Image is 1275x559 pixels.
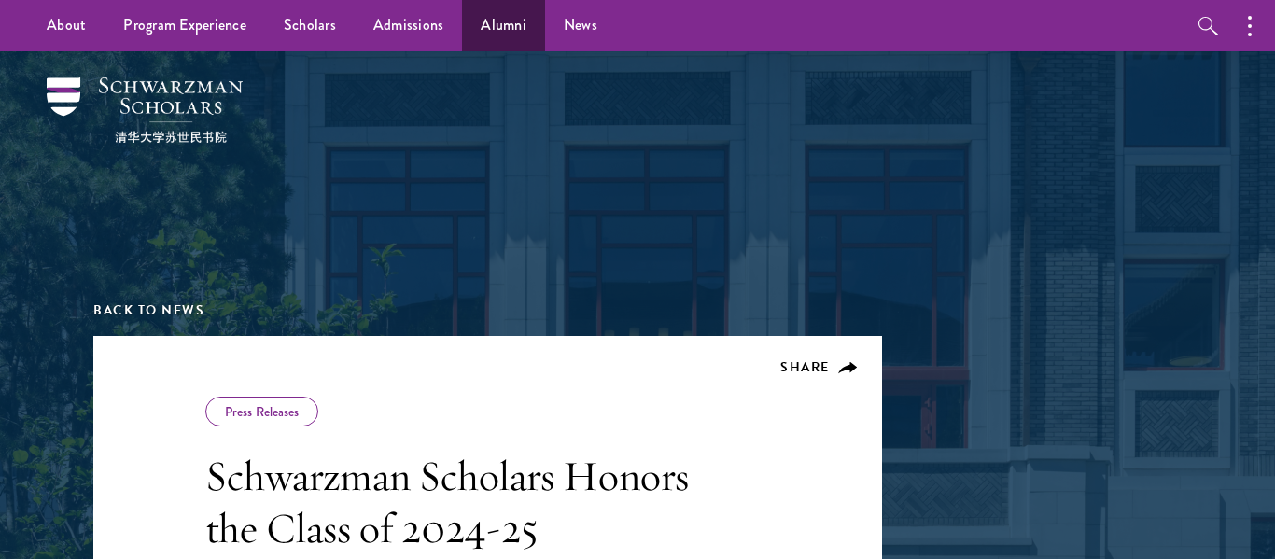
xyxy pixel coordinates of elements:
img: Schwarzman Scholars [47,77,243,143]
span: Share [780,357,830,377]
a: Press Releases [225,402,299,421]
button: Share [780,359,858,376]
a: Back to News [93,300,204,320]
h1: Schwarzman Scholars Honors the Class of 2024-25 [205,450,737,554]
